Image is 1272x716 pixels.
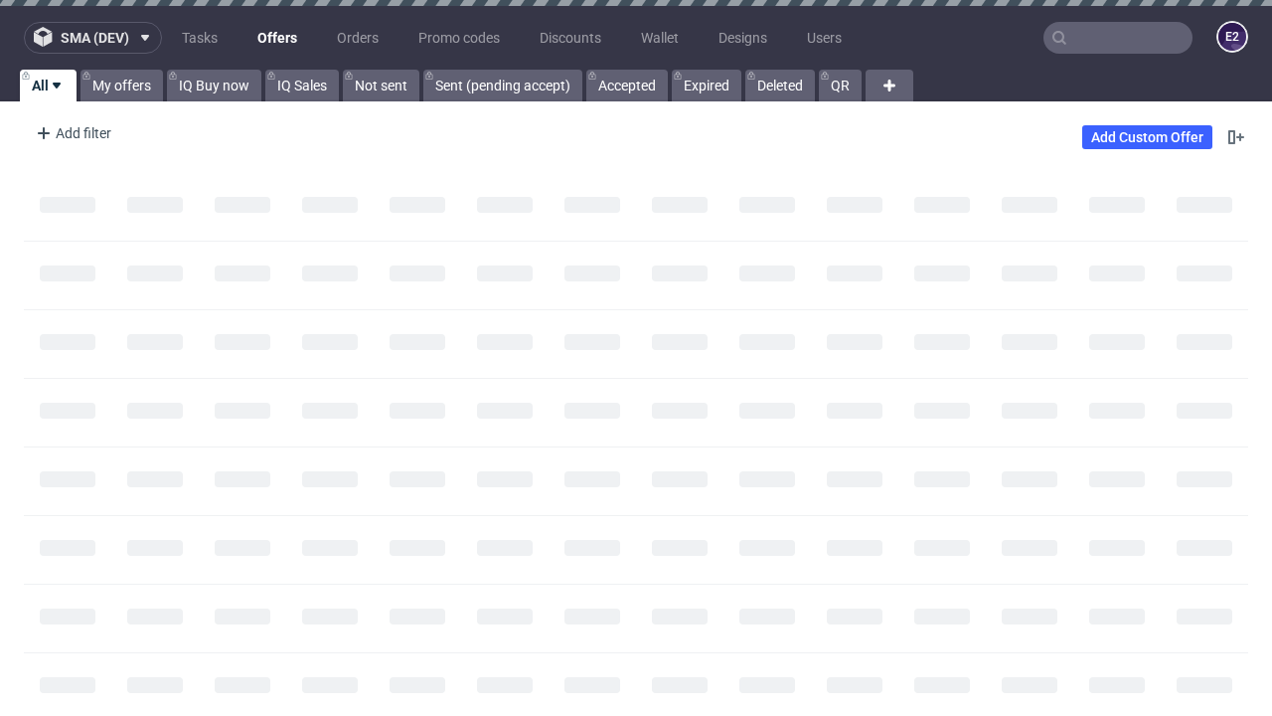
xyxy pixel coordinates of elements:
[61,31,129,45] span: sma (dev)
[586,70,668,101] a: Accepted
[672,70,741,101] a: Expired
[707,22,779,54] a: Designs
[80,70,163,101] a: My offers
[170,22,230,54] a: Tasks
[245,22,309,54] a: Offers
[1218,23,1246,51] figcaption: e2
[745,70,815,101] a: Deleted
[528,22,613,54] a: Discounts
[343,70,419,101] a: Not sent
[629,22,691,54] a: Wallet
[167,70,261,101] a: IQ Buy now
[24,22,162,54] button: sma (dev)
[325,22,391,54] a: Orders
[423,70,582,101] a: Sent (pending accept)
[406,22,512,54] a: Promo codes
[20,70,77,101] a: All
[795,22,854,54] a: Users
[1082,125,1212,149] a: Add Custom Offer
[819,70,862,101] a: QR
[28,117,115,149] div: Add filter
[265,70,339,101] a: IQ Sales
